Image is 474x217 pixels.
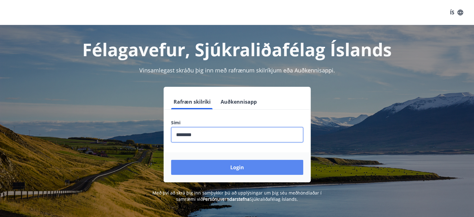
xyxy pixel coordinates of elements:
label: Sími [171,120,303,126]
span: Vinsamlegast skráðu þig inn með rafrænum skilríkjum eða Auðkennisappi. [139,67,335,74]
a: Persónuverndarstefna [203,196,250,202]
button: Rafræn skilríki [171,94,213,109]
span: Með því að skrá þig inn samþykkir þú að upplýsingar um þig séu meðhöndlaðar í samræmi við Sjúkral... [152,190,322,202]
button: Login [171,160,303,175]
button: Auðkennisapp [218,94,259,109]
h1: Félagavefur, Sjúkraliðafélag Íslands [20,37,454,61]
button: ÍS [447,7,467,18]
